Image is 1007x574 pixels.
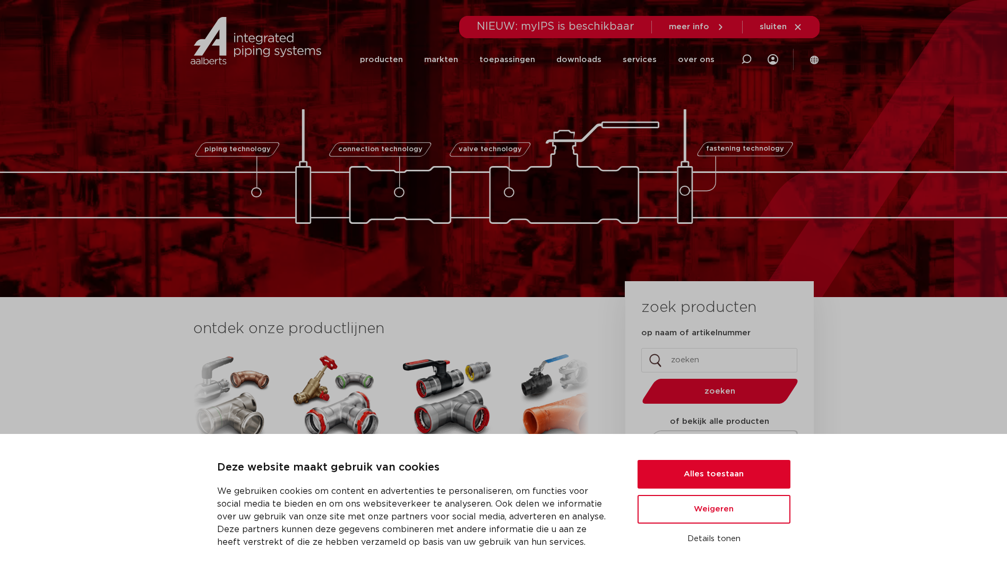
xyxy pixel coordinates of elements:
span: connection technology [338,146,422,153]
a: markten [424,39,458,80]
a: VSHPowerPress [400,350,496,512]
span: fastening technology [706,146,784,153]
span: piping technology [204,146,271,153]
button: Weigeren [638,495,790,524]
button: zoeken [638,378,802,405]
a: services [623,39,657,80]
h3: ontdek onze productlijnen [193,318,589,340]
label: op naam of artikelnummer [641,328,751,338]
span: valve technology [459,146,522,153]
nav: Menu [360,39,715,80]
span: zoeken [669,387,771,395]
a: VSHSudoPress [289,350,384,512]
button: Alles toestaan [638,460,790,489]
a: sluiten [760,22,803,32]
a: downloads [556,39,601,80]
span: meer info [669,23,709,31]
h3: zoek producten [641,297,756,318]
a: toepassingen [479,39,535,80]
p: We gebruiken cookies om content en advertenties te personaliseren, om functies voor social media ... [217,485,612,549]
span: sluiten [760,23,787,31]
button: Details tonen [638,530,790,548]
a: VSHShurjoint [512,350,607,512]
a: producten [360,39,403,80]
a: over ons [678,39,715,80]
a: VSHXPress [177,350,273,512]
span: NIEUW: myIPS is beschikbaar [477,21,634,32]
strong: of bekijk alle producten [670,418,769,425]
a: meer info [669,22,725,32]
p: Deze website maakt gebruik van cookies [217,459,612,476]
input: zoeken [641,348,797,372]
a: naar product catalogus [638,430,801,457]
